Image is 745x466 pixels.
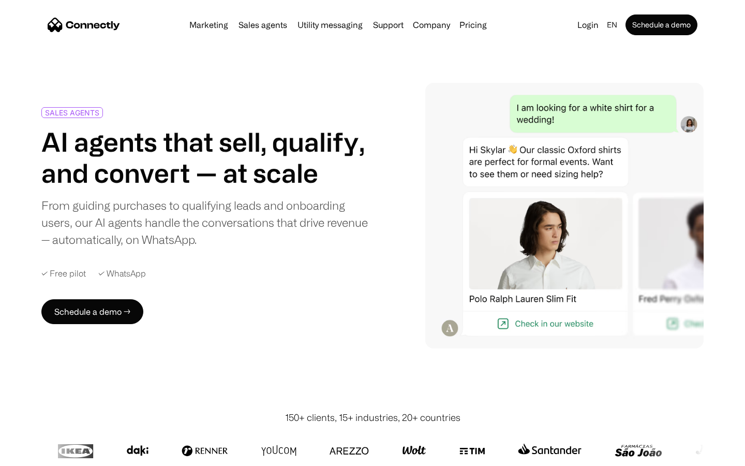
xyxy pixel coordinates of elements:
[285,411,460,425] div: 150+ clients, 15+ industries, 20+ countries
[41,299,143,324] a: Schedule a demo →
[41,197,368,248] div: From guiding purchases to qualifying leads and onboarding users, our AI agents handle the convers...
[41,126,368,188] h1: AI agents that sell, qualify, and convert — at scale
[625,14,697,35] a: Schedule a demo
[234,21,291,29] a: Sales agents
[185,21,232,29] a: Marketing
[45,109,99,116] div: SALES AGENTS
[573,18,603,32] a: Login
[21,448,62,462] ul: Language list
[10,447,62,462] aside: Language selected: English
[413,18,450,32] div: Company
[98,269,146,279] div: ✓ WhatsApp
[41,269,86,279] div: ✓ Free pilot
[293,21,367,29] a: Utility messaging
[607,18,617,32] div: en
[455,21,491,29] a: Pricing
[369,21,408,29] a: Support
